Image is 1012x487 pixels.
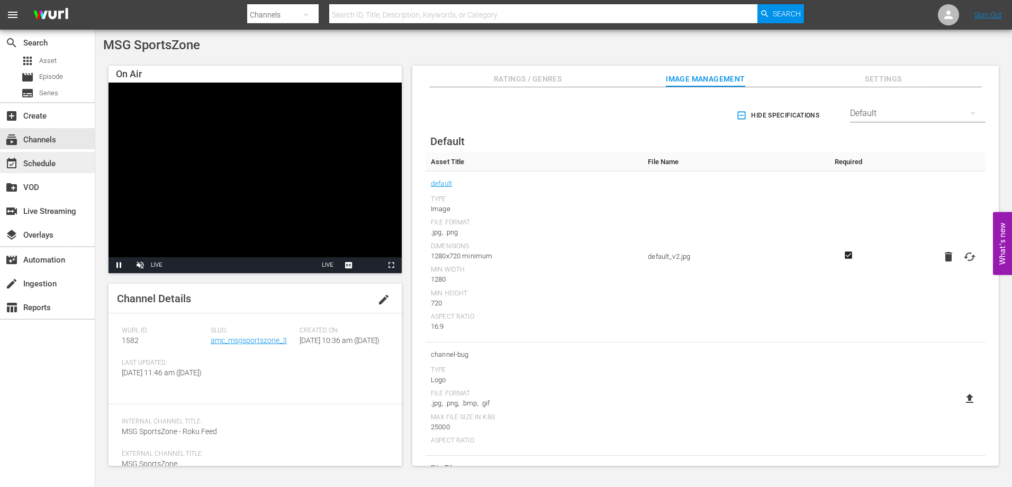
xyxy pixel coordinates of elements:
span: Search [5,37,18,49]
div: Default [850,98,986,128]
span: 1582 [122,336,139,345]
th: Asset Title [426,152,643,172]
div: Min Height [431,290,637,298]
span: [DATE] 11:46 am ([DATE]) [122,368,202,377]
div: File Format [431,390,637,398]
div: 1280 [431,274,637,285]
div: File Format [431,219,637,227]
div: Dimensions [431,242,637,251]
div: 25000 [431,422,637,432]
button: Open Feedback Widget [993,212,1012,275]
span: Overlays [5,229,18,241]
span: Internal Channel Title: [122,418,383,426]
span: Search [773,4,801,23]
span: Created On: [300,327,383,335]
span: Episode [21,71,34,84]
div: Image [431,204,637,214]
span: LIVE [322,262,333,268]
div: Type [431,366,637,375]
span: Last Updated: [122,359,205,367]
th: File Name [643,152,825,172]
div: Type [431,195,637,204]
div: .jpg, .png [431,227,637,238]
div: Video Player [109,83,402,273]
span: Slug: [211,327,294,335]
div: Min Width [431,266,637,274]
span: Episode [39,71,63,82]
span: Ratings / Genres [488,73,567,86]
button: Search [757,4,804,23]
span: Channel Details [117,292,191,305]
img: ans4CAIJ8jUAAAAAAAAAAAAAAAAAAAAAAAAgQb4GAAAAAAAAAAAAAAAAAAAAAAAAJMjXAAAAAAAAAAAAAAAAAAAAAAAAgAT5G... [25,3,76,28]
button: Fullscreen [381,257,402,273]
span: Asset [39,56,57,66]
span: [DATE] 10:36 am ([DATE]) [300,336,379,345]
span: Bits Tile [431,461,637,475]
span: MSG SportsZone - Roku Feed [122,427,217,436]
span: Asset [21,55,34,67]
span: Settings [844,73,923,86]
span: channel-bug [431,348,637,362]
div: LIVE [151,257,162,273]
span: VOD [5,181,18,194]
button: Seek to live, currently playing live [317,257,338,273]
span: External Channel Title: [122,450,383,458]
div: 720 [431,298,637,309]
button: Picture-in-Picture [359,257,381,273]
div: 1280x720 minimum [431,251,637,261]
button: Unmute [130,257,151,273]
span: Image Management [666,73,745,86]
span: edit [377,293,390,306]
span: Default [430,135,465,148]
button: Captions [338,257,359,273]
span: Automation [5,254,18,266]
span: Wurl ID: [122,327,205,335]
div: Logo [431,375,637,385]
span: MSG SportsZone [122,459,177,468]
a: Sign Out [974,11,1002,19]
div: .jpg, .png, .bmp, .gif [431,398,637,409]
svg: Required [842,250,855,260]
td: default_v2.jpg [643,172,825,342]
a: amc_msgsportszone_3 [211,336,287,345]
button: Pause [109,257,130,273]
span: Live Streaming [5,205,18,218]
button: edit [371,287,396,312]
th: Required [826,152,871,172]
span: Ingestion [5,277,18,290]
span: menu [6,8,19,21]
span: Schedule [5,157,18,170]
div: Aspect Ratio [431,437,637,445]
div: Aspect Ratio [431,313,637,321]
span: On Air [116,68,142,79]
div: 16:9 [431,321,637,332]
span: Series [21,87,34,100]
span: Series [39,88,58,98]
span: Reports [5,301,18,314]
span: Channels [5,133,18,146]
div: Max File Size In Kbs [431,413,637,422]
a: default [431,177,452,191]
span: MSG SportsZone [103,38,200,52]
span: Create [5,110,18,122]
span: Hide Specifications [738,110,819,121]
button: Hide Specifications [734,101,824,130]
